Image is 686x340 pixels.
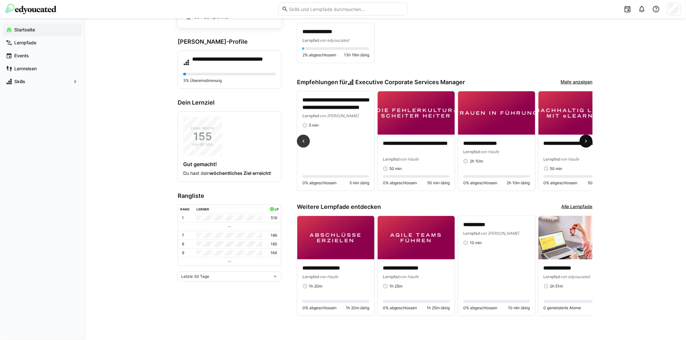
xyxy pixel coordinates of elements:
[183,78,276,83] p: 3% Übereinstimmung
[297,203,381,210] h3: Weitere Lernpfade entdecken
[297,216,374,259] img: image
[302,38,319,43] span: Lernpfad
[383,274,400,279] span: Lernpfad
[550,284,563,289] span: 2h 51m
[463,149,480,154] span: Lernpfad
[507,180,530,186] span: 2h 10m übrig
[463,180,497,186] span: 0% abgeschlossen
[400,274,419,279] span: von Haufe
[470,159,483,164] span: 2h 10m
[378,216,455,259] img: image
[378,91,455,135] img: image
[181,207,190,211] div: Rang
[389,166,402,171] span: 50 min
[302,274,319,279] span: Lernpfad
[550,166,562,171] span: 50 min
[458,91,535,135] img: image
[463,231,480,236] span: Lernpfad
[319,274,338,279] span: von Haufe
[480,231,519,236] span: von [PERSON_NAME]
[538,91,616,135] img: image
[181,274,209,279] span: Letzte 30 Tage
[271,215,277,221] p: 516
[302,180,337,186] span: 0% abgeschlossen
[178,99,281,106] h3: Dein Lernziel
[275,207,278,211] div: LP
[562,203,593,210] a: Alle Lernpfade
[588,180,610,186] span: 50 min übrig
[271,233,277,238] p: 186
[182,242,184,247] p: 8
[544,180,578,186] span: 0% abgeschlossen
[178,38,281,45] h3: [PERSON_NAME]-Profile
[470,240,482,245] span: 10 min
[183,170,276,176] p: Du hast dein !
[270,250,277,255] p: 164
[182,250,184,255] p: 9
[480,149,499,154] span: von Haufe
[319,113,359,118] span: von [PERSON_NAME]
[309,123,319,128] span: 5 min
[182,233,184,238] p: 7
[346,305,369,311] span: 1h 20m übrig
[544,305,581,311] span: 0 gemeisterte Atome
[427,180,450,186] span: 50 min übrig
[383,305,417,311] span: 0% abgeschlossen
[561,274,590,279] span: von edyoucated
[271,242,277,247] p: 185
[210,170,270,176] strong: wöchentliches Ziel erreicht
[383,157,400,162] span: Lernpfad
[355,79,465,86] span: Executive Corporate Services Manager
[197,207,209,211] div: Lerner
[183,161,276,167] h4: Gut gemacht!
[427,305,450,311] span: 1h 25m übrig
[302,113,319,118] span: Lernpfad
[297,79,465,86] h3: Empfehlungen für
[544,157,561,162] span: Lernpfad
[178,192,281,199] h3: Rangliste
[182,215,184,221] p: 1
[288,6,404,12] input: Skills und Lernpfade durchsuchen…
[383,180,417,186] span: 0% abgeschlossen
[463,305,497,311] span: 0% abgeschlossen
[538,216,616,259] img: image
[508,305,530,311] span: 10 min übrig
[389,284,402,289] span: 1h 25m
[344,52,369,58] span: 13h 16m übrig
[309,284,322,289] span: 1h 20m
[319,38,349,43] span: von edyoucated
[302,305,337,311] span: 0% abgeschlossen
[561,157,579,162] span: von Haufe
[561,79,593,86] a: Mehr anzeigen
[302,52,336,58] span: 2% abgeschlossen
[349,180,369,186] span: 5 min übrig
[400,157,419,162] span: von Haufe
[544,274,561,279] span: Lernpfad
